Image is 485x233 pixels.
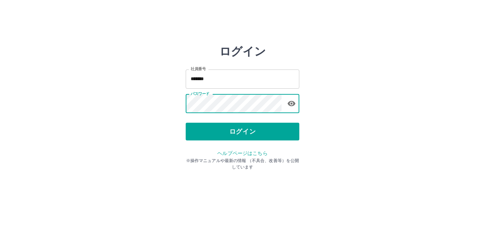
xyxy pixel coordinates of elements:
[191,91,209,96] label: パスワード
[186,123,299,140] button: ログイン
[186,157,299,170] p: ※操作マニュアルや最新の情報 （不具合、改善等）を公開しています
[217,150,267,156] a: ヘルプページはこちら
[191,66,206,72] label: 社員番号
[219,45,266,58] h2: ログイン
